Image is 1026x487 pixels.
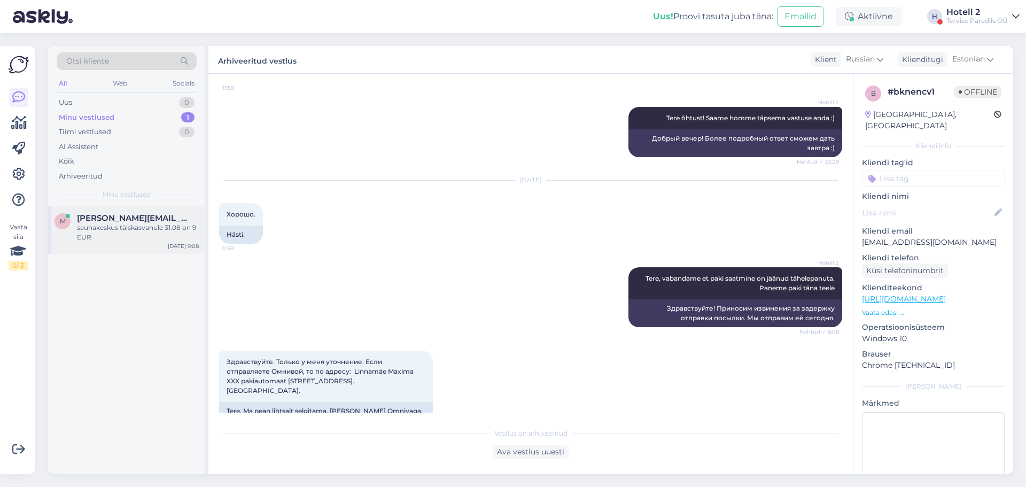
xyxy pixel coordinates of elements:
div: [PERSON_NAME] [862,382,1005,391]
div: Minu vestlused [59,112,114,123]
p: Kliendi tag'id [862,157,1005,168]
div: [GEOGRAPHIC_DATA], [GEOGRAPHIC_DATA] [865,109,994,132]
span: Tere, vabandame et paki saatmine on jäänud tähelepanuta. Paneme paki täna teele [646,274,836,292]
div: 0 [179,97,195,108]
span: Nähtud ✓ 8:08 [799,328,839,336]
div: Klient [811,54,837,65]
div: Добрый вечер! Более подробный ответ сможем дать завтра :) [628,129,842,157]
div: Küsi telefoninumbrit [862,264,948,278]
div: All [57,76,69,90]
span: Offline [954,86,1001,98]
div: Hästi. [219,226,263,244]
div: Kliendi info [862,141,1005,151]
span: Hotell 2 [799,259,839,267]
div: # bknencv1 [888,86,954,98]
input: Lisa tag [862,171,1005,187]
div: 0 / 3 [9,261,28,270]
a: Hotell 2Tervise Paradiis OÜ [946,8,1020,25]
div: Tere. Ma pean lihtsalt selgitama. [PERSON_NAME] Omnivaga, siis aadressile: Linnamäe Maxima XXX pa... [219,402,433,439]
span: Хорошо. [227,210,255,218]
span: Russian [846,53,875,65]
input: Lisa nimi [862,207,992,219]
a: [URL][DOMAIN_NAME] [862,294,946,304]
div: Vaata siia [9,222,28,270]
div: Web [111,76,129,90]
p: Kliendi nimi [862,191,1005,202]
p: Kliendi telefon [862,252,1005,264]
span: Hotell 2 [799,98,839,106]
span: Estonian [952,53,985,65]
b: Uus! [653,11,673,21]
label: Arhiveeritud vestlus [218,52,297,67]
span: melisa.kronberga@tietoevry.com [77,213,188,223]
div: 1 [181,112,195,123]
div: Tervise Paradiis OÜ [946,17,1008,25]
div: Здравствуйте! Приносим извинения за задержку отправки посылки. Мы отправим её сегодня. [628,299,842,327]
p: Windows 10 [862,333,1005,344]
span: Otsi kliente [66,56,109,67]
span: m [60,217,66,225]
div: saunakeskus täiskasvanule 31.08 on 9 EUR [77,223,199,242]
p: Brauser [862,349,1005,360]
div: Proovi tasuta juba täna: [653,10,773,23]
div: Uus [59,97,72,108]
div: Kõik [59,156,74,167]
p: Chrome [TECHNICAL_ID] [862,360,1005,371]
div: Ava vestlus uuesti [493,445,569,459]
span: Tere õhtust! Saame homme täpsema vastuse anda :) [666,114,835,122]
div: [DATE] [219,175,842,185]
span: Здравствуйте. Только у меня уточнение. Если отправляете Омнивой, то по адресу: Linnamäe Maxima XX... [227,358,415,395]
div: Arhiveeritud [59,171,103,182]
div: H [927,9,942,24]
span: 11:59 [222,84,262,92]
div: Klienditugi [898,54,943,65]
div: AI Assistent [59,142,98,152]
button: Emailid [778,6,823,27]
div: Hotell 2 [946,8,1008,17]
span: Nähtud ✓ 22:29 [797,158,839,166]
p: [EMAIL_ADDRESS][DOMAIN_NAME] [862,237,1005,248]
div: Tiimi vestlused [59,127,111,137]
p: Klienditeekond [862,282,1005,293]
p: Operatsioonisüsteem [862,322,1005,333]
div: Socials [170,76,197,90]
div: 0 [179,127,195,137]
span: Minu vestlused [103,190,151,199]
div: [DATE] 9:08 [168,242,199,250]
img: Askly Logo [9,55,29,75]
p: Vaata edasi ... [862,308,1005,318]
div: Aktiivne [836,7,901,26]
span: 0:58 [222,244,262,252]
p: Kliendi email [862,226,1005,237]
p: Märkmed [862,398,1005,409]
span: b [871,89,876,97]
span: Vestlus on arhiveeritud [494,429,568,438]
